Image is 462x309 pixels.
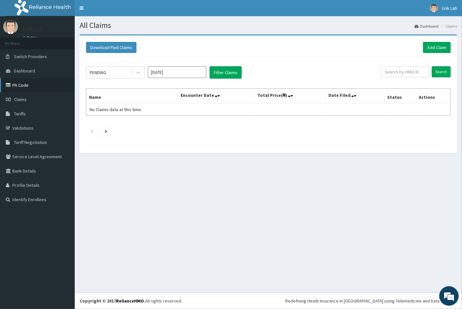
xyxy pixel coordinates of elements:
input: Search [432,66,451,77]
button: Download Paid Claims [86,42,136,53]
a: Next page [105,128,107,134]
li: Claims [439,23,457,29]
th: Name [86,89,178,104]
th: Total Price(₦) [255,89,326,104]
span: Tariffs [14,111,26,117]
div: PENDING [90,69,106,76]
a: Previous page [90,128,93,134]
th: Status [385,89,417,104]
input: Select Month and Year [148,66,206,78]
span: Dashboard [14,68,35,74]
p: Link Lab [23,26,44,32]
span: Claims [14,97,27,102]
th: Encounter Date [178,89,255,104]
footer: All rights reserved. [75,292,462,309]
a: Dashboard [415,23,439,29]
th: Date Filed [326,89,385,104]
a: Online [23,35,38,40]
span: Tariff Negotiation [14,139,47,145]
a: RelianceHMO [116,298,144,304]
th: Actions [416,89,450,104]
img: User Image [3,19,18,34]
h1: All Claims [80,21,457,30]
span: No Claims data at this time. [90,107,142,112]
button: Filter Claims [210,66,242,79]
input: Search by HMO ID [380,66,430,77]
a: Add Claim [423,42,451,53]
div: Redefining Heath Insurance in [GEOGRAPHIC_DATA] using Telemedicine and Data Science! [285,298,457,304]
img: User Image [430,4,438,12]
strong: Copyright © 2017 . [80,298,145,304]
span: Link Lab [442,5,457,11]
span: Switch Providers [14,54,47,59]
